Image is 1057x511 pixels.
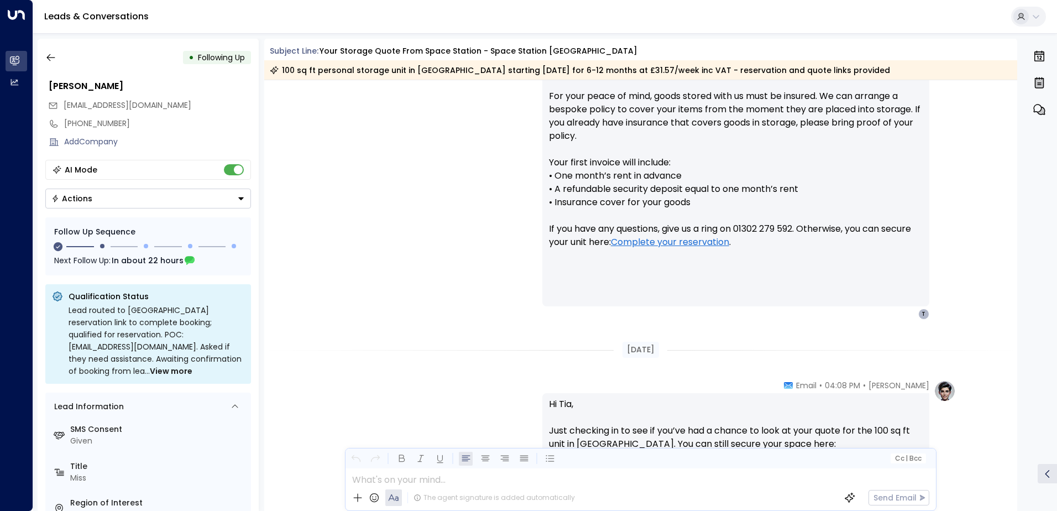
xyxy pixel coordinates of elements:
div: [DATE] [622,342,659,358]
span: Email [796,380,817,391]
span: Cc Bcc [894,455,921,462]
button: Redo [368,452,382,466]
div: AI Mode [65,164,97,175]
a: Leads & Conversations [44,10,149,23]
span: [EMAIL_ADDRESS][DOMAIN_NAME] [64,100,191,111]
div: • [189,48,194,67]
span: In about 22 hours [112,254,184,267]
span: | [906,455,908,462]
div: T [918,309,929,320]
span: • [863,380,866,391]
span: tiawilkins@gmail.com [64,100,191,111]
button: Undo [349,452,363,466]
label: Region of Interest [70,497,247,509]
div: Actions [51,194,92,204]
div: 100 sq ft personal storage unit in [GEOGRAPHIC_DATA] starting [DATE] for 6-12 months at £31.57/we... [270,65,890,76]
div: Lead routed to [GEOGRAPHIC_DATA] reservation link to complete booking; qualified for reservation.... [69,304,244,377]
div: Given [70,435,247,447]
div: Follow Up Sequence [54,226,242,238]
div: AddCompany [64,136,251,148]
span: View more [150,365,192,377]
div: [PERSON_NAME] [49,80,251,93]
p: Qualification Status [69,291,244,302]
div: Button group with a nested menu [45,189,251,208]
div: Next Follow Up: [54,254,242,267]
span: Subject Line: [270,45,318,56]
label: Title [70,461,247,472]
div: Miss [70,472,247,484]
div: Lead Information [50,401,124,413]
span: [PERSON_NAME] [868,380,929,391]
span: • [819,380,822,391]
button: Cc|Bcc [890,453,925,464]
div: Your storage quote from Space Station - Space Station [GEOGRAPHIC_DATA] [320,45,637,57]
span: 04:08 PM [825,380,860,391]
a: Complete your reservation [611,236,729,249]
button: Actions [45,189,251,208]
img: profile-logo.png [934,380,956,402]
label: SMS Consent [70,424,247,435]
div: [PHONE_NUMBER] [64,118,251,129]
div: The agent signature is added automatically [414,493,575,503]
span: Following Up [198,52,245,63]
